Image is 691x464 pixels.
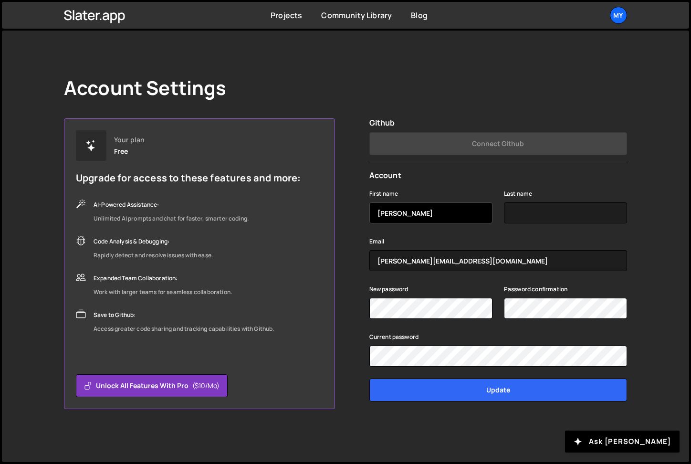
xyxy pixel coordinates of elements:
[94,236,213,247] div: Code Analysis & Debugging:
[610,7,627,24] a: My
[369,237,385,246] label: Email
[76,172,301,184] h5: Upgrade for access to these features and more:
[369,132,627,155] button: Connect Github
[321,10,392,21] a: Community Library
[94,309,274,321] div: Save to Github:
[64,76,227,99] h1: Account Settings
[94,213,249,224] div: Unlimited AI prompts and chat for faster, smarter coding.
[369,171,627,180] h2: Account
[504,189,532,199] label: Last name
[114,148,128,155] div: Free
[94,286,232,298] div: Work with larger teams for seamless collaboration.
[94,199,249,211] div: AI-Powered Assistance:
[76,374,228,397] button: Unlock all features with Pro($10/mo)
[271,10,302,21] a: Projects
[94,323,274,335] div: Access greater code sharing and tracking capabilities with Github.
[411,10,428,21] a: Blog
[369,379,627,401] input: Update
[94,250,213,261] div: Rapidly detect and resolve issues with ease.
[114,136,145,144] div: Your plan
[504,285,567,294] label: Password confirmation
[369,189,398,199] label: First name
[192,381,220,390] span: ($10/mo)
[94,273,232,284] div: Expanded Team Collaboration:
[369,285,408,294] label: New password
[369,118,627,127] h2: Github
[369,332,419,342] label: Current password
[565,431,680,453] button: Ask [PERSON_NAME]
